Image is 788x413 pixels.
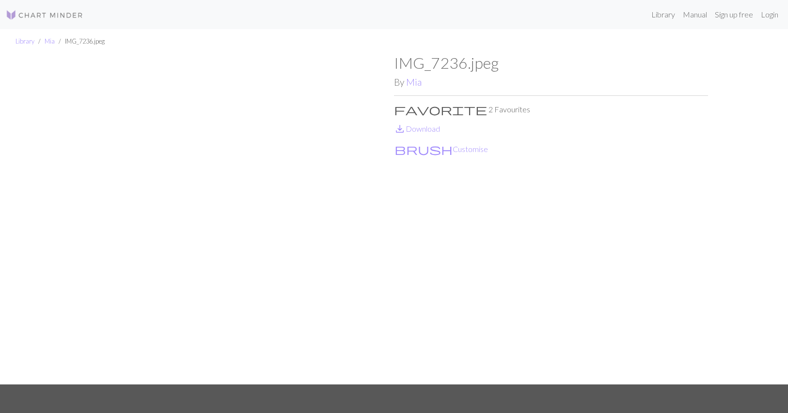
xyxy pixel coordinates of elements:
li: IMG_7236.jpeg [55,37,105,46]
a: DownloadDownload [394,124,440,133]
a: Manual [679,5,711,24]
span: save_alt [394,122,406,136]
a: Login [757,5,782,24]
a: Library [647,5,679,24]
img: Logo [6,9,83,21]
img: Edward draft face complete [80,54,394,384]
p: 2 Favourites [394,104,708,115]
i: Download [394,123,406,135]
a: Mia [45,37,55,45]
i: Favourite [394,104,487,115]
span: brush [394,142,453,156]
a: Mia [406,76,422,88]
i: Customise [394,143,453,155]
button: CustomiseCustomise [394,143,489,155]
span: favorite [394,103,487,116]
h2: By [394,76,708,88]
h1: IMG_7236.jpeg [394,54,708,72]
a: Library [16,37,34,45]
a: Sign up free [711,5,757,24]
